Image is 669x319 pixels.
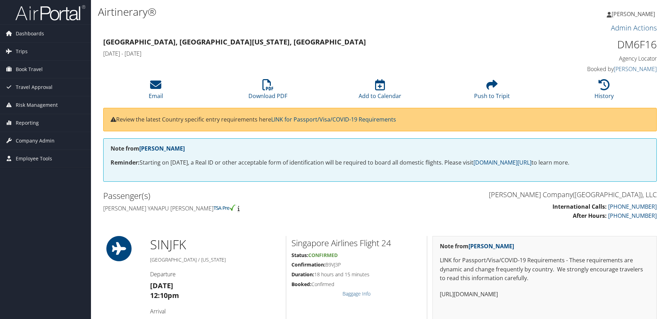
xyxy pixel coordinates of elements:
[149,83,163,100] a: Email
[440,256,649,283] p: LINK for Passport/Visa/COVID-19 Requirements - These requirements are dynamic and change frequent...
[16,61,43,78] span: Book Travel
[16,43,28,60] span: Trips
[98,5,474,19] h1: Airtinerary®
[103,204,375,212] h4: [PERSON_NAME] yanapu [PERSON_NAME]
[111,159,140,166] strong: Reminder:
[291,271,314,278] strong: Duration:
[440,242,514,250] strong: Note from
[15,5,85,21] img: airportal-logo.png
[526,55,657,62] h4: Agency Locator
[139,145,185,152] a: [PERSON_NAME]
[16,132,55,150] span: Company Admin
[614,65,657,73] a: [PERSON_NAME]
[150,270,281,278] h4: Departure
[16,78,52,96] span: Travel Approval
[440,290,649,299] p: [URL][DOMAIN_NAME]
[291,281,311,287] strong: Booked:
[611,23,657,33] a: Admin Actions
[16,114,39,132] span: Reporting
[343,290,371,297] a: Baggage Info
[526,37,657,52] h1: DM6F16
[607,4,662,25] a: [PERSON_NAME]
[111,115,649,124] p: Review the latest Country specific entry requirements here
[385,190,657,200] h3: [PERSON_NAME] Company([GEOGRAPHIC_DATA]), LLC
[612,10,655,18] span: [PERSON_NAME]
[111,158,649,167] p: Starting on [DATE], a Real ID or other acceptable form of identification will be required to boar...
[291,261,422,268] h5: B9VJ3P
[150,236,281,254] h1: SIN JFK
[552,203,607,210] strong: International Calls:
[291,281,422,288] h5: Confirmed
[111,145,185,152] strong: Note from
[608,203,657,210] a: [PHONE_NUMBER]
[291,237,422,249] h2: Singapore Airlines Flight 24
[526,65,657,73] h4: Booked by
[291,271,422,278] h5: 18 hours and 15 minutes
[103,37,366,47] strong: [GEOGRAPHIC_DATA], [GEOGRAPHIC_DATA] [US_STATE], [GEOGRAPHIC_DATA]
[359,83,401,100] a: Add to Calendar
[469,242,514,250] a: [PERSON_NAME]
[150,307,281,315] h4: Arrival
[103,190,375,202] h2: Passenger(s)
[594,83,614,100] a: History
[150,291,179,300] strong: 12:10pm
[291,252,308,258] strong: Status:
[150,281,173,290] strong: [DATE]
[573,212,607,220] strong: After Hours:
[308,252,338,258] span: Confirmed
[16,150,52,167] span: Employee Tools
[150,256,281,263] h5: [GEOGRAPHIC_DATA] / [US_STATE]
[213,204,236,211] img: tsa-precheck.png
[608,212,657,220] a: [PHONE_NUMBER]
[103,50,516,57] h4: [DATE] - [DATE]
[271,116,396,123] a: LINK for Passport/Visa/COVID-19 Requirements
[474,83,510,100] a: Push to Tripit
[473,159,531,166] a: [DOMAIN_NAME][URL]
[291,261,325,268] strong: Confirmation:
[16,25,44,42] span: Dashboards
[16,96,58,114] span: Risk Management
[248,83,287,100] a: Download PDF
